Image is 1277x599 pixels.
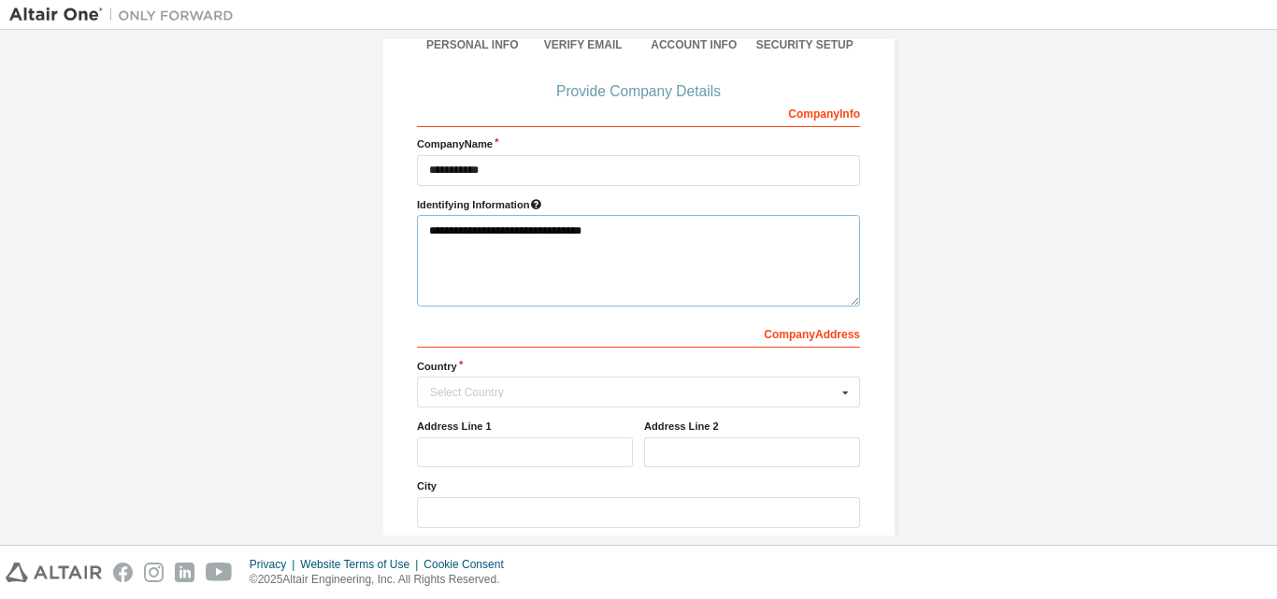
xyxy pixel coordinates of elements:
img: instagram.svg [144,563,164,582]
label: Please provide any information that will help our support team identify your company. Email and n... [417,197,860,212]
div: Verify Email [528,37,639,52]
div: Account Info [638,37,750,52]
div: Cookie Consent [423,557,514,572]
div: Provide Company Details [417,86,860,97]
p: © 2025 Altair Engineering, Inc. All Rights Reserved. [250,572,515,588]
div: Personal Info [417,37,528,52]
img: youtube.svg [206,563,233,582]
img: linkedin.svg [175,563,194,582]
label: Address Line 2 [644,419,860,434]
div: Website Terms of Use [300,557,423,572]
div: Company Address [417,318,860,348]
label: Address Line 1 [417,419,633,434]
div: Security Setup [750,37,861,52]
img: Altair One [9,6,243,24]
label: City [417,478,860,493]
label: Country [417,359,860,374]
label: Company Name [417,136,860,151]
div: Privacy [250,557,300,572]
div: Company Info [417,97,860,127]
img: facebook.svg [113,563,133,582]
div: Select Country [430,387,837,398]
img: altair_logo.svg [6,563,102,582]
